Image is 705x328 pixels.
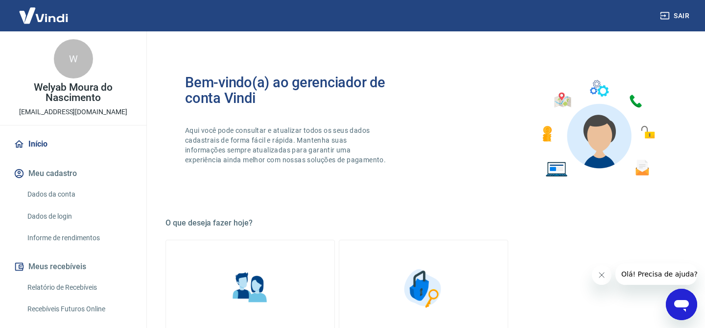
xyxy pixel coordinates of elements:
button: Meus recebíveis [12,256,135,278]
img: Vindi [12,0,75,30]
a: Início [12,133,135,155]
iframe: Botão para abrir a janela de mensagens [666,289,697,320]
h5: O que deseja fazer hoje? [165,218,681,228]
button: Meu cadastro [12,163,135,184]
a: Relatório de Recebíveis [23,278,135,298]
a: Dados de login [23,206,135,227]
a: Informe de rendimentos [23,228,135,248]
span: Olá! Precisa de ajuda? [6,7,82,15]
a: Dados da conta [23,184,135,204]
p: Welyab Moura do Nascimento [8,82,139,103]
h2: Bem-vindo(a) ao gerenciador de conta Vindi [185,75,423,106]
p: Aqui você pode consultar e atualizar todos os seus dados cadastrais de forma fácil e rápida. Mant... [185,126,388,165]
p: [EMAIL_ADDRESS][DOMAIN_NAME] [19,107,127,117]
button: Sair [658,7,693,25]
a: Recebíveis Futuros Online [23,299,135,319]
iframe: Mensagem da empresa [615,263,697,285]
div: W [54,39,93,78]
img: Segurança [399,264,448,313]
img: Informações pessoais [226,264,275,313]
img: Imagem de um avatar masculino com diversos icones exemplificando as funcionalidades do gerenciado... [534,75,662,183]
iframe: Fechar mensagem [592,265,611,285]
